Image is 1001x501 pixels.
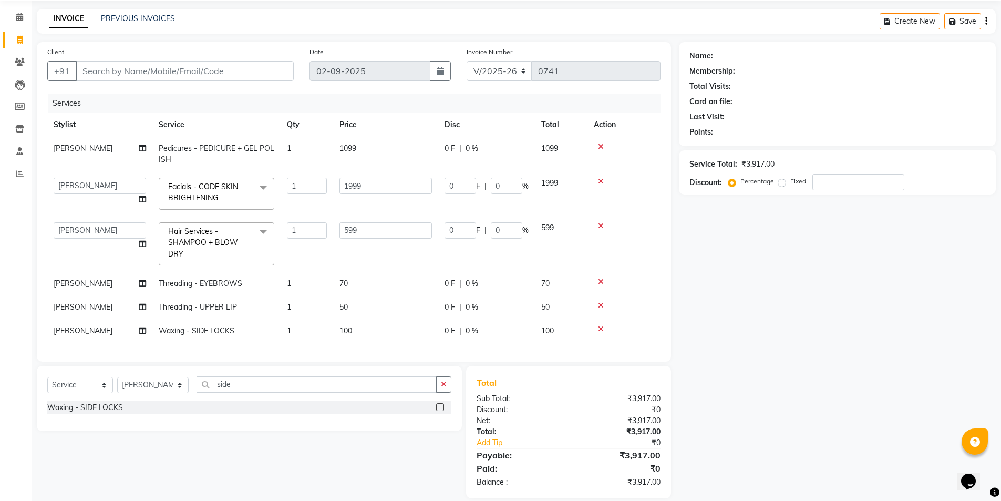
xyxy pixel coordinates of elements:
[880,13,940,29] button: Create New
[689,177,722,188] div: Discount:
[47,61,77,81] button: +91
[159,279,242,288] span: Threading - EYEBROWS
[469,449,569,462] div: Payable:
[541,178,558,188] span: 1999
[944,13,981,29] button: Save
[183,249,188,259] a: x
[541,326,554,335] span: 100
[541,279,550,288] span: 70
[477,377,501,388] span: Total
[469,426,569,437] div: Total:
[54,302,112,312] span: [PERSON_NAME]
[569,426,668,437] div: ₹3,917.00
[476,225,480,236] span: F
[466,302,478,313] span: 0 %
[469,462,569,475] div: Paid:
[54,326,112,335] span: [PERSON_NAME]
[101,14,175,23] a: PREVIOUS INVOICES
[689,81,731,92] div: Total Visits:
[569,449,668,462] div: ₹3,917.00
[438,113,535,137] th: Disc
[168,182,238,202] span: Facials - CODE SKIN BRIGHTENING
[689,96,732,107] div: Card on file:
[484,181,487,192] span: |
[522,181,529,192] span: %
[459,302,461,313] span: |
[47,47,64,57] label: Client
[469,437,585,448] a: Add Tip
[467,47,512,57] label: Invoice Number
[445,143,455,154] span: 0 F
[689,50,713,62] div: Name:
[459,143,461,154] span: |
[287,326,291,335] span: 1
[522,225,529,236] span: %
[466,143,478,154] span: 0 %
[569,404,668,415] div: ₹0
[159,326,234,335] span: Waxing - SIDE LOCKS
[339,279,348,288] span: 70
[445,278,455,289] span: 0 F
[47,113,152,137] th: Stylist
[459,325,461,336] span: |
[466,278,478,289] span: 0 %
[445,325,455,336] span: 0 F
[476,181,480,192] span: F
[541,144,558,153] span: 1099
[47,402,123,413] div: Waxing - SIDE LOCKS
[569,415,668,426] div: ₹3,917.00
[535,113,587,137] th: Total
[541,302,550,312] span: 50
[740,177,774,186] label: Percentage
[790,177,806,186] label: Fixed
[469,393,569,404] div: Sub Total:
[54,279,112,288] span: [PERSON_NAME]
[339,144,356,153] span: 1099
[741,159,775,170] div: ₹3,917.00
[569,462,668,475] div: ₹0
[957,459,990,490] iframe: chat widget
[569,477,668,488] div: ₹3,917.00
[48,94,668,113] div: Services
[281,113,333,137] th: Qty
[445,302,455,313] span: 0 F
[152,113,281,137] th: Service
[287,302,291,312] span: 1
[197,376,437,393] input: Search or Scan
[689,127,713,138] div: Points:
[218,193,223,202] a: x
[339,302,348,312] span: 50
[159,302,237,312] span: Threading - UPPER LIP
[287,279,291,288] span: 1
[541,223,554,232] span: 599
[469,404,569,415] div: Discount:
[484,225,487,236] span: |
[168,227,238,259] span: Hair Services - SHAMPOO + BLOW DRY
[689,111,725,122] div: Last Visit:
[49,9,88,28] a: INVOICE
[585,437,668,448] div: ₹0
[689,66,735,77] div: Membership:
[309,47,324,57] label: Date
[587,113,661,137] th: Action
[459,278,461,289] span: |
[287,144,291,153] span: 1
[569,393,668,404] div: ₹3,917.00
[333,113,438,137] th: Price
[689,159,737,170] div: Service Total:
[469,477,569,488] div: Balance :
[466,325,478,336] span: 0 %
[339,326,352,335] span: 100
[76,61,294,81] input: Search by Name/Mobile/Email/Code
[54,144,112,153] span: [PERSON_NAME]
[469,415,569,426] div: Net:
[159,144,274,164] span: Pedicures - PEDICURE + GEL POLISH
